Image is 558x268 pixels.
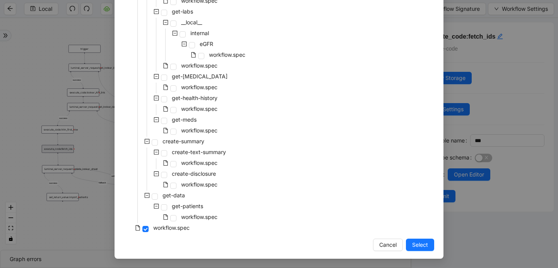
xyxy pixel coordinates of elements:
[161,191,187,200] span: get-data
[172,203,203,209] span: get-patients
[172,116,197,123] span: get-meds
[379,241,397,249] span: Cancel
[172,31,178,36] span: minus-square
[181,62,217,69] span: workflow.spec
[198,39,215,49] span: eGFR
[180,83,219,92] span: workflow.spec
[170,202,205,211] span: get-patients
[144,193,150,198] span: minus-square
[163,128,168,133] span: file
[170,115,198,124] span: get-meds
[181,41,187,47] span: minus-square
[170,148,228,157] span: create-text-summary
[153,224,190,231] span: workflow.spec
[180,180,219,189] span: workflow.spec
[154,149,159,155] span: minus-square
[373,239,403,251] button: Cancel
[181,214,217,220] span: workflow.spec
[172,95,217,101] span: get-health-history
[191,52,196,58] span: file
[181,19,202,25] span: __local__
[163,138,204,144] span: create-summary
[181,181,217,188] span: workflow.spec
[180,212,219,222] span: workflow.spec
[180,104,219,114] span: workflow.spec
[163,85,168,90] span: file
[181,105,217,112] span: workflow.spec
[181,127,217,134] span: workflow.spec
[163,160,168,166] span: file
[161,137,206,146] span: create-summary
[144,139,150,144] span: minus-square
[135,225,140,231] span: file
[172,149,226,155] span: create-text-summary
[170,169,217,178] span: create-disclosure
[412,241,428,249] span: Select
[170,7,195,16] span: get-labs
[154,74,159,79] span: minus-square
[163,106,168,112] span: file
[152,223,191,232] span: workflow.spec
[181,159,217,166] span: workflow.spec
[170,72,229,81] span: get-diabetes
[172,170,216,177] span: create-disclosure
[163,63,168,68] span: file
[180,61,219,70] span: workflow.spec
[163,20,168,25] span: minus-square
[154,171,159,176] span: minus-square
[172,73,228,80] span: get-[MEDICAL_DATA]
[209,51,245,58] span: workflow.spec
[170,93,219,103] span: get-health-history
[207,50,247,59] span: workflow.spec
[154,9,159,14] span: minus-square
[181,84,217,90] span: workflow.spec
[154,95,159,101] span: minus-square
[200,41,213,47] span: eGFR
[154,117,159,122] span: minus-square
[406,239,434,251] button: Select
[154,204,159,209] span: minus-square
[163,214,168,220] span: file
[180,158,219,168] span: workflow.spec
[180,126,219,135] span: workflow.spec
[180,18,204,27] span: __local__
[172,8,193,15] span: get-labs
[163,182,168,187] span: file
[190,30,209,36] span: internal
[163,192,185,198] span: get-data
[189,29,211,38] span: internal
